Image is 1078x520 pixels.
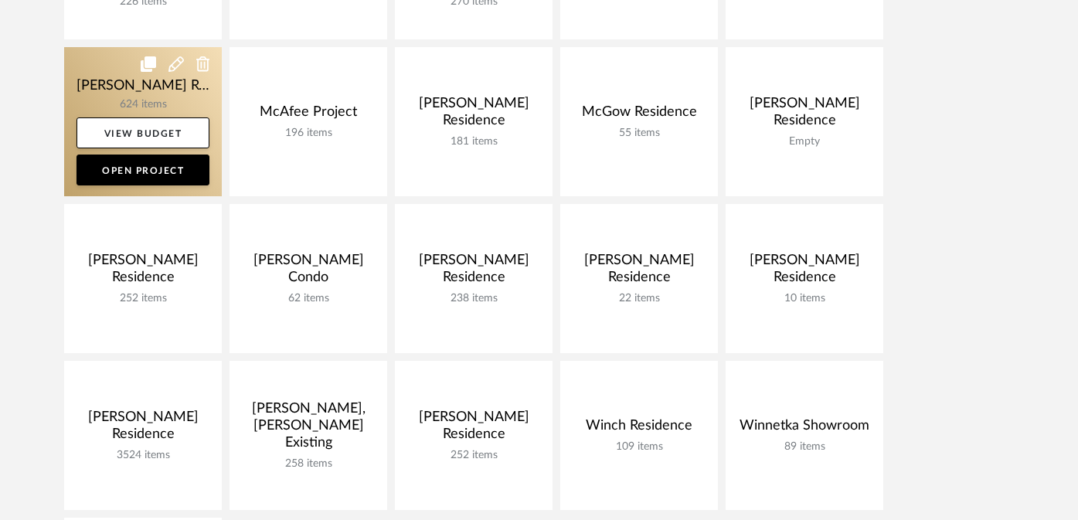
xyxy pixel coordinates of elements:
div: McAfee Project [242,104,375,127]
div: Winch Residence [573,417,706,440]
div: 109 items [573,440,706,454]
div: [PERSON_NAME] Residence [573,252,706,292]
div: [PERSON_NAME] Residence [407,252,540,292]
div: 181 items [407,135,540,148]
div: [PERSON_NAME] Residence [77,409,209,449]
div: [PERSON_NAME] Residence [407,409,540,449]
div: 55 items [573,127,706,140]
div: 238 items [407,292,540,305]
div: [PERSON_NAME], [PERSON_NAME] Existing [242,400,375,457]
div: Empty [738,135,871,148]
a: View Budget [77,117,209,148]
div: [PERSON_NAME] Residence [77,252,209,292]
div: 22 items [573,292,706,305]
div: 258 items [242,457,375,471]
div: McGow Residence [573,104,706,127]
div: 252 items [77,292,209,305]
div: 3524 items [77,449,209,462]
div: [PERSON_NAME] Condo [242,252,375,292]
div: [PERSON_NAME] Residence [738,95,871,135]
div: [PERSON_NAME] Residence [407,95,540,135]
a: Open Project [77,155,209,185]
div: 89 items [738,440,871,454]
div: [PERSON_NAME] Residence [738,252,871,292]
div: 62 items [242,292,375,305]
div: 10 items [738,292,871,305]
div: 252 items [407,449,540,462]
div: 196 items [242,127,375,140]
div: Winnetka Showroom [738,417,871,440]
